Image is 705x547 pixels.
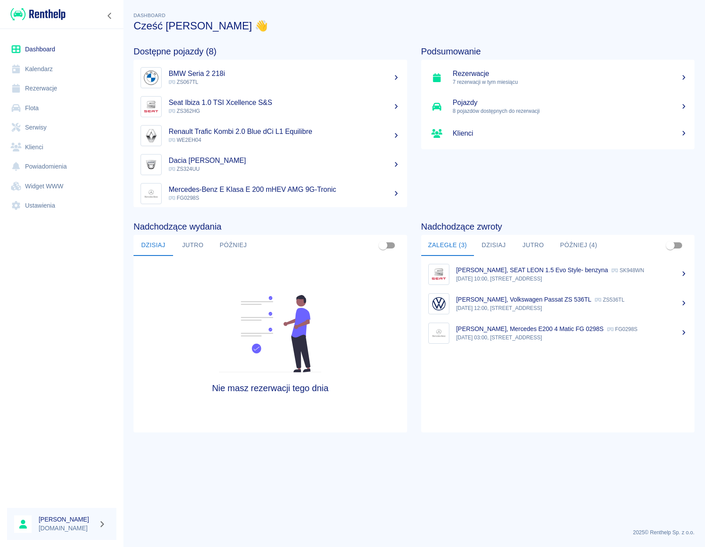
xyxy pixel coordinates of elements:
[421,221,695,232] h4: Nadchodzące zwroty
[595,297,624,303] p: ZS536TL
[607,326,637,332] p: FG0298S
[143,127,159,144] img: Image
[7,118,116,137] a: Serwisy
[213,235,254,256] button: Później
[134,235,173,256] button: Dzisiaj
[7,59,116,79] a: Kalendarz
[169,195,199,201] span: FG0298S
[143,98,159,115] img: Image
[169,156,400,165] h5: Dacia [PERSON_NAME]
[456,304,688,312] p: [DATE] 12:00, [STREET_ADDRESS]
[11,7,65,22] img: Renthelp logo
[169,137,201,143] span: WE2EH04
[421,92,695,121] a: Pojazdy8 pojazdów dostępnych do rezerwacji
[611,267,644,273] p: SK948WN
[430,266,447,283] img: Image
[7,137,116,157] a: Klienci
[453,107,688,115] p: 8 pojazdów dostępnych do rezerwacji
[421,46,695,57] h4: Podsumowanie
[513,235,553,256] button: Jutro
[134,121,407,150] a: ImageRenault Trafic Kombi 2.0 Blue dCi L1 Equilibre WE2EH04
[143,69,159,86] img: Image
[39,515,95,524] h6: [PERSON_NAME]
[134,150,407,179] a: ImageDacia [PERSON_NAME] ZS324UU
[456,325,604,332] p: [PERSON_NAME], Mercedes E200 4 Matic FG 0298S
[134,92,407,121] a: ImageSeat Ibiza 1.0 TSI Xcellence S&S ZS362HG
[421,63,695,92] a: Rezerwacje7 rezerwacji w tym miesiącu
[421,318,695,348] a: Image[PERSON_NAME], Mercedes E200 4 Matic FG 0298S FG0298S[DATE] 03:00, [STREET_ADDRESS]
[453,98,688,107] h5: Pojazdy
[453,78,688,86] p: 7 rezerwacji w tym miesiącu
[453,129,688,138] h5: Klienci
[168,383,373,393] h4: Nie masz rezerwacji tego dnia
[662,237,679,254] span: Pokaż przypisane tylko do mnie
[421,235,474,256] button: Zaległe (3)
[134,529,694,536] p: 2025 © Renthelp Sp. z o.o.
[173,235,213,256] button: Jutro
[430,325,447,342] img: Image
[134,63,407,92] a: ImageBMW Seria 2 218i ZS067TL
[39,524,95,533] p: [DOMAIN_NAME]
[7,157,116,176] a: Powiadomienia
[430,295,447,312] img: Image
[456,266,608,273] p: [PERSON_NAME], SEAT LEON 1.5 Evo Style- benzyna
[421,121,695,146] a: Klienci
[143,156,159,173] img: Image
[169,69,400,78] h5: BMW Seria 2 218i
[7,40,116,59] a: Dashboard
[134,221,407,232] h4: Nadchodzące wydania
[169,98,400,107] h5: Seat Ibiza 1.0 TSI Xcellence S&S
[169,127,400,136] h5: Renault Trafic Kombi 2.0 Blue dCi L1 Equilibre
[169,79,198,85] span: ZS067TL
[213,295,327,372] img: Fleet
[453,69,688,78] h5: Rezerwacje
[134,179,407,208] a: ImageMercedes-Benz E Klasa E 200 mHEV AMG 9G-Tronic FG0298S
[474,235,513,256] button: Dzisiaj
[456,334,688,342] p: [DATE] 03:00, [STREET_ADDRESS]
[421,289,695,318] a: Image[PERSON_NAME], Volkswagen Passat ZS 536TL ZS536TL[DATE] 12:00, [STREET_ADDRESS]
[169,166,200,172] span: ZS324UU
[134,46,407,57] h4: Dostępne pojazdy (8)
[7,196,116,216] a: Ustawienia
[134,13,166,18] span: Dashboard
[456,275,688,283] p: [DATE] 10:00, [STREET_ADDRESS]
[456,296,592,303] p: [PERSON_NAME], Volkswagen Passat ZS 536TL
[421,259,695,289] a: Image[PERSON_NAME], SEAT LEON 1.5 Evo Style- benzyna SK948WN[DATE] 10:00, [STREET_ADDRESS]
[7,7,65,22] a: Renthelp logo
[169,185,400,194] h5: Mercedes-Benz E Klasa E 200 mHEV AMG 9G-Tronic
[375,237,391,254] span: Pokaż przypisane tylko do mnie
[553,235,604,256] button: Później (4)
[134,20,694,32] h3: Cześć [PERSON_NAME] 👋
[103,10,116,22] button: Zwiń nawigację
[7,98,116,118] a: Flota
[7,176,116,196] a: Widget WWW
[7,79,116,98] a: Rezerwacje
[169,108,200,114] span: ZS362HG
[143,185,159,202] img: Image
